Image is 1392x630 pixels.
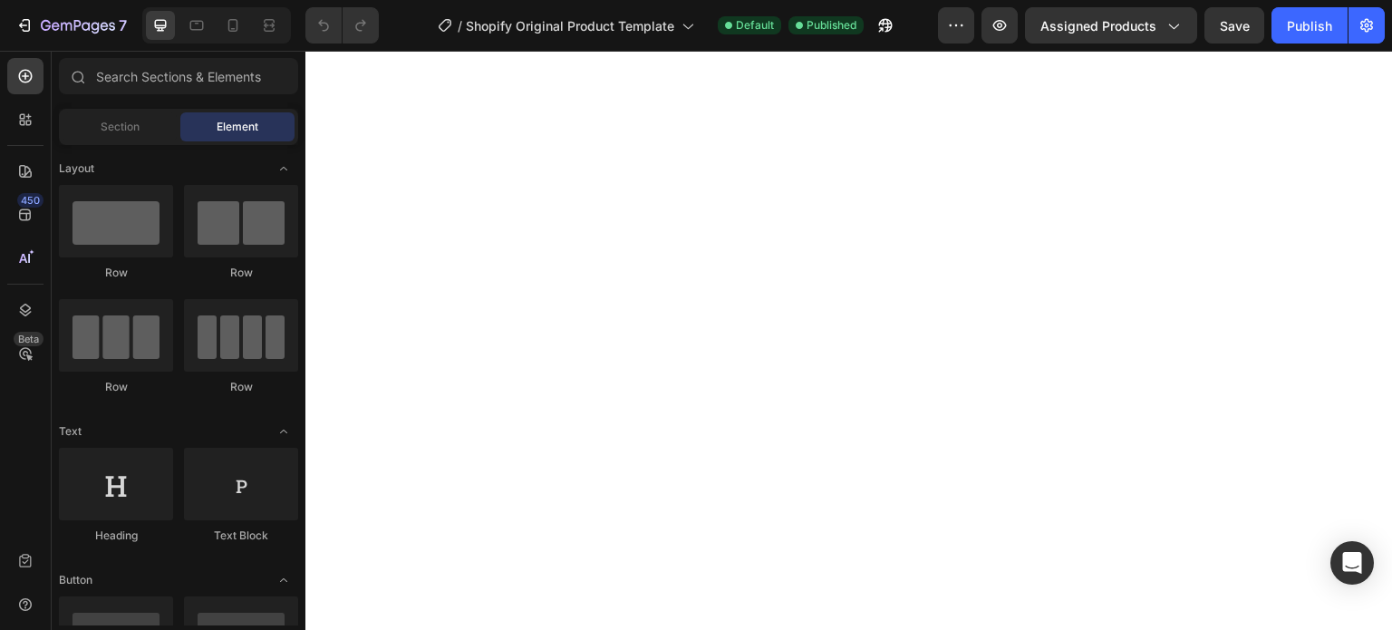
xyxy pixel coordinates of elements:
[184,528,298,544] div: Text Block
[1204,7,1264,44] button: Save
[7,7,135,44] button: 7
[1025,7,1197,44] button: Assigned Products
[14,332,43,346] div: Beta
[1271,7,1348,44] button: Publish
[59,58,298,94] input: Search Sections & Elements
[184,265,298,281] div: Row
[305,51,1392,630] iframe: Design area
[1220,18,1250,34] span: Save
[1330,541,1374,585] div: Open Intercom Messenger
[59,528,173,544] div: Heading
[1040,16,1156,35] span: Assigned Products
[269,566,298,595] span: Toggle open
[269,154,298,183] span: Toggle open
[466,16,674,35] span: Shopify Original Product Template
[184,379,298,395] div: Row
[59,160,94,177] span: Layout
[59,265,173,281] div: Row
[101,119,140,135] span: Section
[1287,16,1332,35] div: Publish
[17,193,43,208] div: 450
[458,16,462,35] span: /
[807,17,856,34] span: Published
[305,7,379,44] div: Undo/Redo
[217,119,258,135] span: Element
[59,379,173,395] div: Row
[59,423,82,440] span: Text
[269,417,298,446] span: Toggle open
[736,17,774,34] span: Default
[59,572,92,588] span: Button
[119,15,127,36] p: 7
